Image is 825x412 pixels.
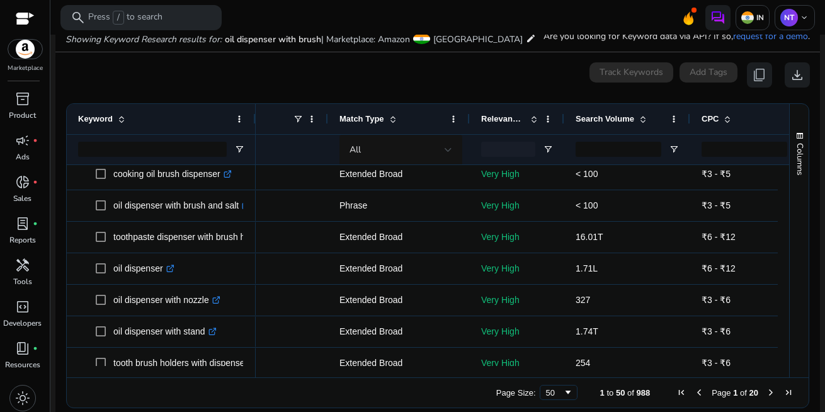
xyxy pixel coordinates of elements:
[78,114,113,123] span: Keyword
[606,388,613,398] span: to
[616,388,625,398] span: 50
[481,224,553,250] p: Very High
[15,91,30,106] span: inventory_2
[481,114,525,123] span: Relevance Score
[576,263,598,273] span: 1.71L
[702,326,731,336] span: ₹3 - ₹6
[15,258,30,273] span: handyman
[65,33,222,45] i: Showing Keyword Research results for:
[15,341,30,356] span: book_4
[481,161,553,187] p: Very High
[8,64,43,73] p: Marketplace
[733,388,737,398] span: 1
[339,161,458,187] p: Extended Broad
[113,319,217,345] p: oil dispenser with stand
[766,387,776,398] div: Next Page
[339,319,458,345] p: Extended Broad
[88,11,162,25] p: Press to search
[780,9,798,26] p: NT
[113,193,250,219] p: oil dispenser with brush and salt
[712,388,731,398] span: Page
[576,169,598,179] span: < 100
[576,232,603,242] span: 16.01T
[740,388,747,398] span: of
[794,143,805,175] span: Columns
[33,346,38,351] span: fiber_manual_record
[113,350,259,376] p: tooth brush holders with dispenser
[799,13,809,23] span: keyboard_arrow_down
[350,144,361,156] span: All
[78,142,227,157] input: Keyword Filter Input
[71,10,86,25] span: search
[15,216,30,231] span: lab_profile
[433,33,523,45] span: [GEOGRAPHIC_DATA]
[9,234,36,246] p: Reports
[9,110,36,121] p: Product
[225,33,321,45] span: oil dispenser with brush
[5,359,40,370] p: Resources
[33,221,38,226] span: fiber_manual_record
[576,142,661,157] input: Search Volume Filter Input
[113,161,232,187] p: cooking oil brush dispenser
[113,287,220,313] p: oil dispenser with nozzle
[702,232,736,242] span: ₹6 - ₹12
[113,11,124,25] span: /
[15,175,30,190] span: donut_small
[702,169,731,179] span: ₹3 - ₹5
[669,144,679,154] button: Open Filter Menu
[749,388,758,398] span: 20
[13,276,32,287] p: Tools
[702,142,787,157] input: CPC Filter Input
[33,138,38,143] span: fiber_manual_record
[694,387,704,398] div: Previous Page
[339,287,458,313] p: Extended Broad
[576,295,590,305] span: 327
[702,114,719,123] span: CPC
[339,193,458,219] p: Phrase
[637,388,651,398] span: 988
[3,318,42,329] p: Developers
[481,319,553,345] p: Very High
[546,388,563,398] div: 50
[754,13,764,23] p: IN
[600,388,605,398] span: 1
[702,295,731,305] span: ₹3 - ₹6
[702,358,731,368] span: ₹3 - ₹6
[790,67,805,83] span: download
[702,200,731,210] span: ₹3 - ₹5
[540,385,577,400] div: Page Size
[13,193,31,204] p: Sales
[627,388,634,398] span: of
[481,350,553,376] p: Very High
[339,256,458,282] p: Extended Broad
[321,33,410,45] span: | Marketplace: Amazon
[576,200,598,210] span: < 100
[33,180,38,185] span: fiber_manual_record
[339,350,458,376] p: Extended Broad
[785,62,810,88] button: download
[15,133,30,148] span: campaign
[702,263,736,273] span: ₹6 - ₹12
[576,114,634,123] span: Search Volume
[543,144,553,154] button: Open Filter Menu
[741,11,754,24] img: in.svg
[16,151,30,163] p: Ads
[481,193,553,219] p: Very High
[15,391,30,406] span: light_mode
[15,299,30,314] span: code_blocks
[481,256,553,282] p: Very High
[526,31,536,46] mat-icon: edit
[8,40,42,59] img: amazon.svg
[783,387,794,398] div: Last Page
[576,358,590,368] span: 254
[576,326,598,336] span: 1.74T
[113,224,276,250] p: toothpaste dispenser with brush holder
[676,387,686,398] div: First Page
[234,144,244,154] button: Open Filter Menu
[481,287,553,313] p: Very High
[113,256,174,282] p: oil dispenser
[496,388,536,398] div: Page Size:
[339,224,458,250] p: Extended Broad
[339,114,384,123] span: Match Type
